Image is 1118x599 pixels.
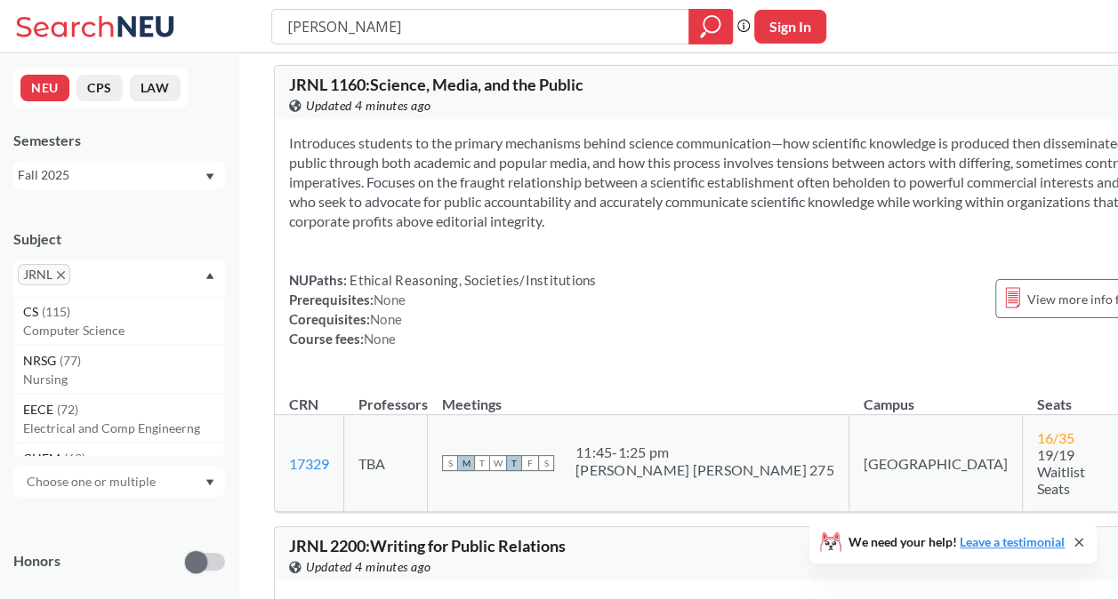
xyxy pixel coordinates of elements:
[23,302,42,322] span: CS
[960,534,1065,549] a: Leave a testimonial
[18,165,204,185] div: Fall 2025
[458,455,474,471] span: M
[754,10,826,44] button: Sign In
[289,395,318,414] div: CRN
[289,75,583,94] span: JRNL 1160 : Science, Media, and the Public
[130,75,181,101] button: LAW
[205,272,214,279] svg: Dropdown arrow
[20,75,69,101] button: NEU
[23,351,60,371] span: NRSG
[42,304,70,319] span: ( 115 )
[849,415,1022,512] td: [GEOGRAPHIC_DATA]
[13,551,60,571] p: Honors
[575,443,834,461] div: 11:45 - 1:25 pm
[344,377,428,415] th: Professors
[13,131,225,150] div: Semesters
[13,260,225,296] div: JRNLX to remove pillDropdown arrowCS(115)Computer ScienceNRSG(77)NursingEECE(72)Electrical and Co...
[18,471,167,492] input: Choose one or multiple
[344,415,428,512] td: TBA
[849,536,1065,548] span: We need your help!
[538,455,554,471] span: S
[76,75,123,101] button: CPS
[506,455,522,471] span: T
[1022,377,1118,415] th: Seats
[442,455,458,471] span: S
[13,229,225,249] div: Subject
[13,161,225,189] div: Fall 2025Dropdown arrow
[575,461,834,479] div: [PERSON_NAME] [PERSON_NAME] 275
[474,455,490,471] span: T
[1037,429,1074,446] span: 16 / 35
[57,271,65,279] svg: X to remove pill
[306,557,431,577] span: Updated 4 minutes ago
[688,9,733,44] div: magnifying glass
[23,322,224,339] p: Computer Science
[1037,446,1085,497] span: 19/19 Waitlist Seats
[205,479,214,486] svg: Dropdown arrow
[849,377,1022,415] th: Campus
[289,270,597,348] div: NUPaths: Prerequisites: Corequisites: Course fees:
[347,272,597,288] span: Ethical Reasoning, Societies/Institutions
[370,311,402,327] span: None
[18,264,70,285] span: JRNLX to remove pill
[13,467,225,497] div: Dropdown arrow
[286,12,676,42] input: Class, professor, course number, "phrase"
[23,371,224,388] p: Nursing
[306,96,431,116] span: Updated 4 minutes ago
[374,292,406,307] span: None
[205,173,214,180] svg: Dropdown arrow
[490,455,506,471] span: W
[23,449,64,468] span: CHEM
[23,419,224,437] p: Electrical and Comp Engineerng
[60,353,81,368] span: ( 77 )
[364,331,396,347] span: None
[57,402,78,417] span: ( 72 )
[23,400,57,419] span: EECE
[289,455,329,472] a: 17329
[64,451,85,466] span: ( 69 )
[428,377,849,415] th: Meetings
[522,455,538,471] span: F
[700,14,721,39] svg: magnifying glass
[289,536,566,555] span: JRNL 2200 : Writing for Public Relations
